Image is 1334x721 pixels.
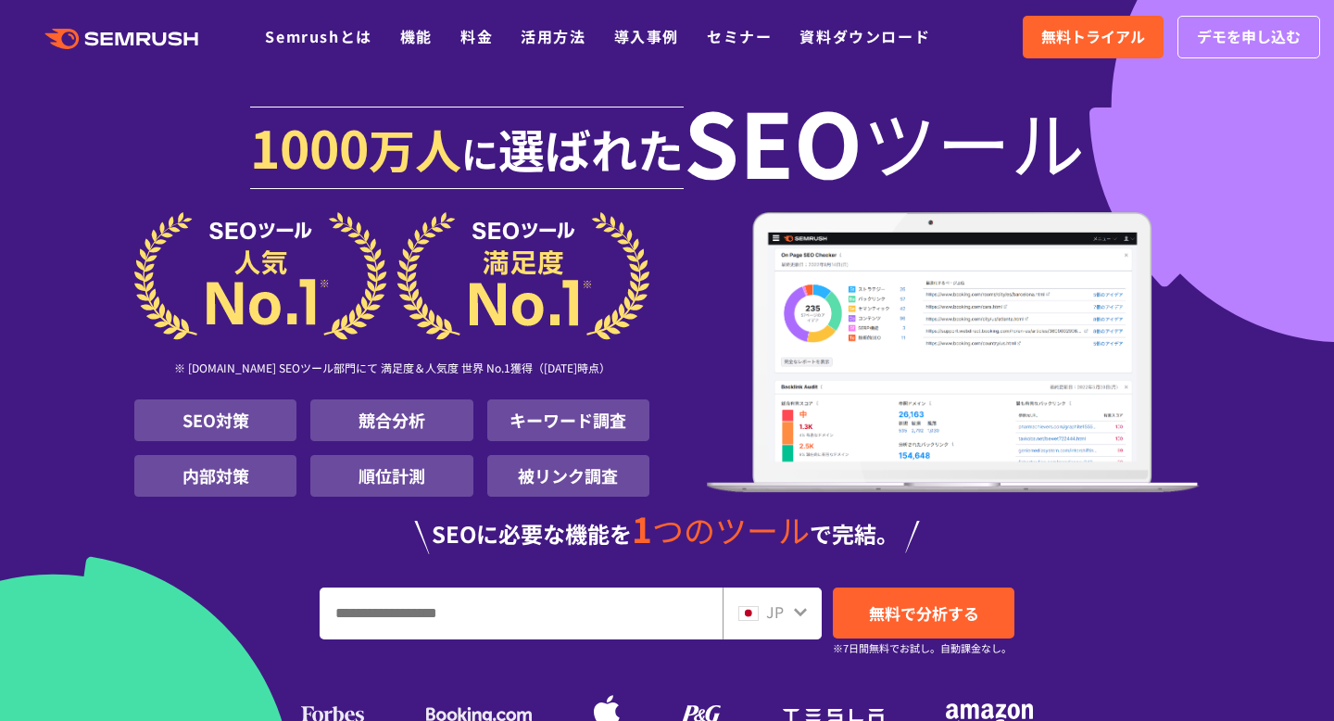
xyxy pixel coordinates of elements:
span: デモを申し込む [1197,25,1301,49]
a: 資料ダウンロード [799,25,930,47]
span: で完結。 [810,517,899,550]
li: 被リンク調査 [487,455,649,497]
input: URL、キーワードを入力してください [321,588,722,639]
span: SEO [684,104,862,178]
a: デモを申し込む [1177,16,1320,58]
a: セミナー [707,25,772,47]
li: 順位計測 [310,455,472,497]
a: 機能 [400,25,433,47]
li: 内部対策 [134,455,296,497]
span: JP [766,601,784,623]
span: に [461,126,498,180]
li: 競合分析 [310,399,472,441]
a: Semrushとは [265,25,371,47]
span: つのツール [652,507,810,552]
div: SEOに必要な機能を [134,512,1200,554]
span: ツール [862,104,1085,178]
a: 無料トライアル [1023,16,1164,58]
span: 選ばれた [498,115,684,182]
small: ※7日間無料でお試し。自動課金なし。 [833,639,1012,657]
a: 無料で分析する [833,588,1014,639]
div: ※ [DOMAIN_NAME] SEOツール部門にて 満足度＆人気度 世界 No.1獲得（[DATE]時点） [134,340,649,399]
span: 1 [632,503,652,553]
a: 導入事例 [614,25,679,47]
span: 1000 [250,109,369,183]
li: SEO対策 [134,399,296,441]
a: 活用方法 [521,25,585,47]
span: 無料トライアル [1041,25,1145,49]
li: キーワード調査 [487,399,649,441]
a: 料金 [460,25,493,47]
span: 万人 [369,115,461,182]
span: 無料で分析する [869,601,979,625]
